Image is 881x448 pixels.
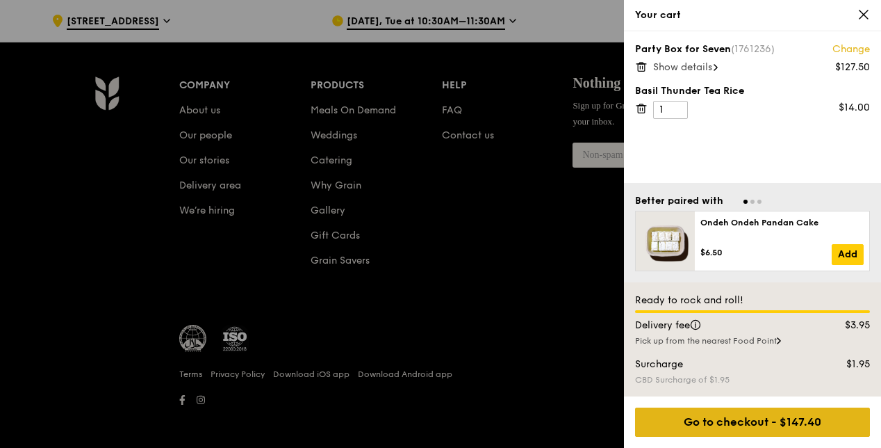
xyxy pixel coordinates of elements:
[627,319,816,333] div: Delivery fee
[700,247,832,258] div: $6.50
[627,358,816,371] div: Surcharge
[757,200,761,204] span: Go to slide 3
[635,294,870,307] div: Ready to rock and roll!
[635,374,870,385] div: CBD Surcharge of $1.95
[816,319,879,333] div: $3.95
[635,335,870,346] div: Pick up from the nearest Food Point
[635,8,870,22] div: Your cart
[653,61,712,73] span: Show details
[635,408,870,437] div: Go to checkout - $147.40
[832,42,870,56] a: Change
[750,200,755,204] span: Go to slide 2
[743,200,748,204] span: Go to slide 1
[835,61,870,74] div: $127.50
[731,43,775,55] span: (1761236)
[832,244,864,265] a: Add
[839,101,870,115] div: $14.00
[635,194,723,208] div: Better paired with
[635,42,870,56] div: Party Box for Seven
[635,84,870,98] div: Basil Thunder Tea Rice
[700,217,864,228] div: Ondeh Ondeh Pandan Cake
[816,358,879,371] div: $1.95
